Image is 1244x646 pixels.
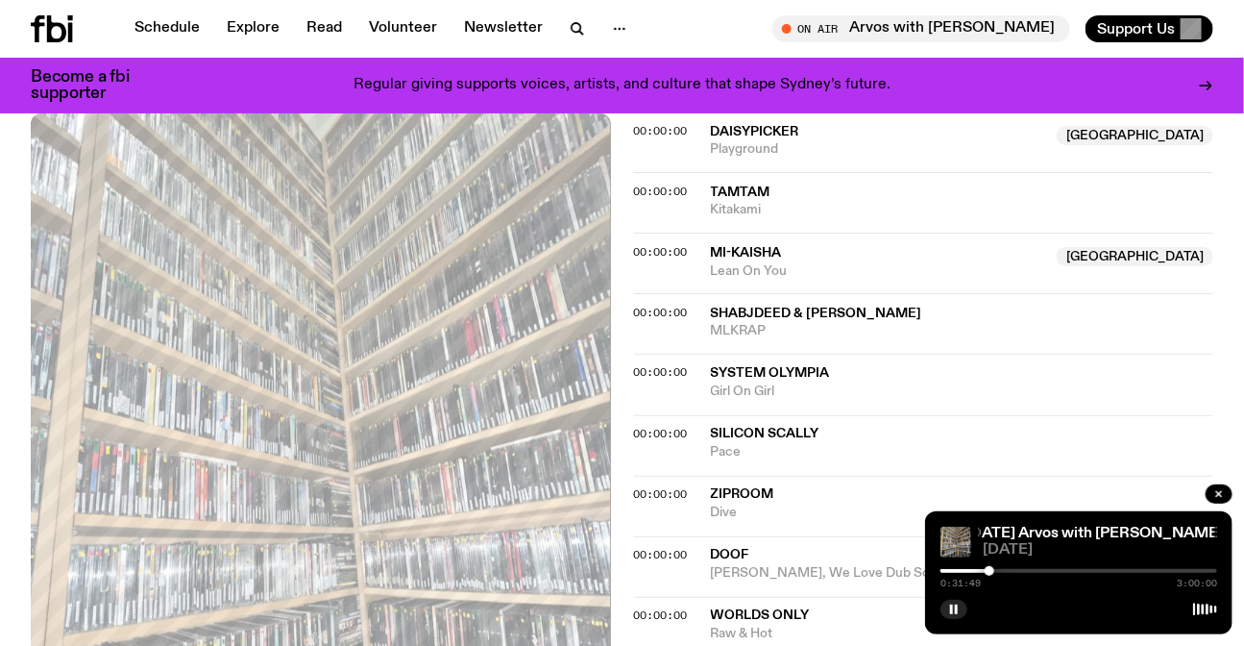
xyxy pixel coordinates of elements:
span: Playground [711,140,1046,159]
button: 00:00:00 [634,368,688,379]
button: On AirArvos with [PERSON_NAME] [772,15,1070,42]
span: System Olympia [711,367,830,381]
img: A corner shot of the fbi music library [940,527,971,558]
span: Kitakami [711,201,1214,219]
a: Read [295,15,354,42]
span: [GEOGRAPHIC_DATA] [1057,126,1213,145]
span: 00:00:00 [634,305,688,320]
span: 00:00:00 [634,244,688,260]
span: 00:00:00 [634,184,688,199]
span: 00:00:00 [634,123,688,138]
span: 00:00:00 [634,365,688,381]
span: Support Us [1097,20,1175,37]
span: ziproom [711,488,774,502]
button: 00:00:00 [634,308,688,318]
span: Dive [711,505,1214,523]
span: 00:00:00 [634,609,688,624]
button: Support Us [1085,15,1213,42]
span: 00:00:00 [634,427,688,442]
span: [DATE] [983,543,1217,558]
span: Lean On You [711,262,1046,281]
button: 00:00:00 [634,551,688,561]
span: Raw & Hot [711,626,1046,644]
button: 00:00:00 [634,186,688,197]
button: 00:00:00 [634,490,688,501]
h3: Become a fbi supporter [31,69,154,102]
span: Mi-kaisha [711,246,782,260]
a: [DATE] Arvos with [PERSON_NAME] [966,526,1224,541]
button: 00:00:00 [634,430,688,440]
span: TAMTAM [711,186,770,199]
button: 00:00:00 [634,126,688,137]
span: 00:00:00 [634,548,688,563]
span: Girl On Girl [711,384,1214,402]
a: Newsletter [452,15,554,42]
span: 0:31:49 [940,579,981,588]
span: 3:00:00 [1177,579,1217,588]
span: 00:00:00 [634,487,688,503]
button: 00:00:00 [634,247,688,258]
a: Volunteer [357,15,449,42]
a: Explore [215,15,291,42]
span: [PERSON_NAME], We Love Dub So [711,565,1214,584]
span: Pace [711,444,1214,462]
p: Regular giving supports voices, artists, and culture that shape Sydney’s future. [354,77,890,94]
span: [GEOGRAPHIC_DATA] [1057,247,1213,266]
span: Shabjdeed & [PERSON_NAME] [711,307,922,320]
span: Doof [711,549,749,562]
a: Schedule [123,15,211,42]
button: 00:00:00 [634,611,688,622]
span: Silicon Scally [711,428,819,441]
span: Daisypicker [711,125,799,138]
span: MLKRAP [711,323,1214,341]
span: Worlds Only [711,609,810,623]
